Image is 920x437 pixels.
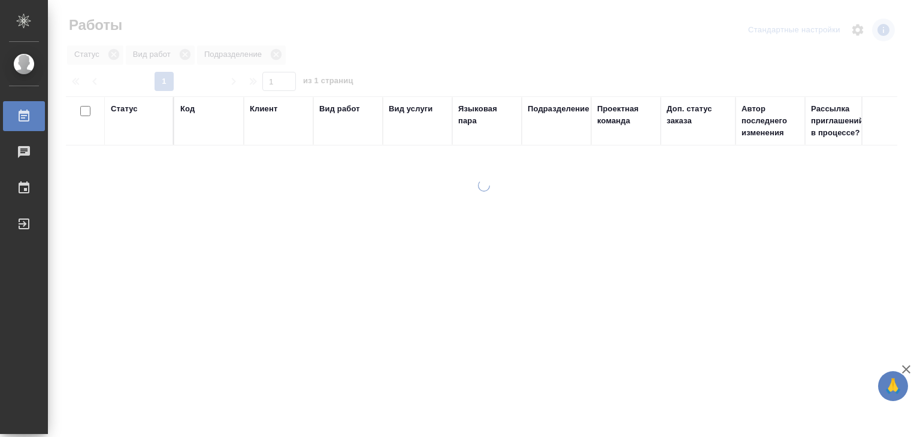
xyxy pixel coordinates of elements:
div: Клиент [250,103,277,115]
div: Вид услуги [389,103,433,115]
div: Подразделение [528,103,589,115]
div: Рассылка приглашений в процессе? [811,103,868,139]
div: Вид работ [319,103,360,115]
div: Автор последнего изменения [742,103,799,139]
span: 🙏 [883,374,903,399]
div: Код [180,103,195,115]
div: Языковая пара [458,103,516,127]
div: Статус [111,103,138,115]
div: Доп. статус заказа [667,103,730,127]
button: 🙏 [878,371,908,401]
div: Проектная команда [597,103,655,127]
